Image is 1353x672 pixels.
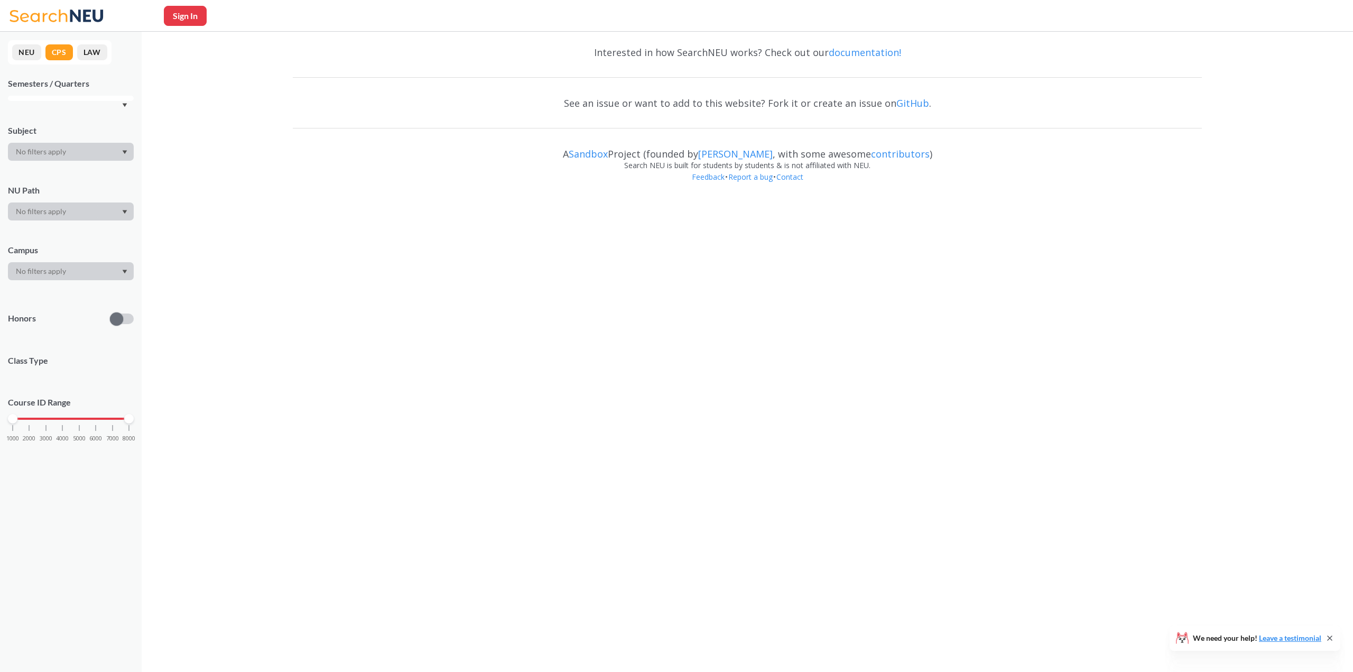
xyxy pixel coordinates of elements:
svg: Dropdown arrow [122,210,127,214]
span: 1000 [6,436,19,441]
button: LAW [77,44,107,60]
div: Semesters / Quarters [8,78,134,89]
a: contributors [871,148,930,160]
span: 8000 [123,436,135,441]
span: 2000 [23,436,35,441]
p: Honors [8,312,36,325]
div: See an issue or want to add to this website? Fork it or create an issue on . [293,88,1202,118]
div: Campus [8,244,134,256]
div: • • [293,171,1202,199]
span: 7000 [106,436,119,441]
a: Leave a testimonial [1259,633,1321,642]
div: Dropdown arrow [8,202,134,220]
p: Course ID Range [8,397,134,409]
svg: Dropdown arrow [122,103,127,107]
span: Class Type [8,355,134,366]
span: 3000 [40,436,52,441]
button: NEU [12,44,41,60]
div: Dropdown arrow [8,262,134,280]
a: GitHub [896,97,929,109]
svg: Dropdown arrow [122,150,127,154]
span: We need your help! [1193,634,1321,642]
a: documentation! [829,46,901,59]
div: Search NEU is built for students by students & is not affiliated with NEU. [293,160,1202,171]
a: Contact [776,172,804,182]
span: 5000 [73,436,86,441]
svg: Dropdown arrow [122,270,127,274]
div: Interested in how SearchNEU works? Check out our [293,37,1202,68]
a: Sandbox [569,148,608,160]
span: 6000 [89,436,102,441]
span: 4000 [56,436,69,441]
div: NU Path [8,185,134,196]
div: Subject [8,125,134,136]
button: Sign In [164,6,207,26]
div: Dropdown arrow [8,143,134,161]
div: A Project (founded by , with some awesome ) [293,139,1202,160]
a: Feedback [691,172,725,182]
a: [PERSON_NAME] [698,148,773,160]
button: CPS [45,44,73,60]
a: Report a bug [728,172,773,182]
